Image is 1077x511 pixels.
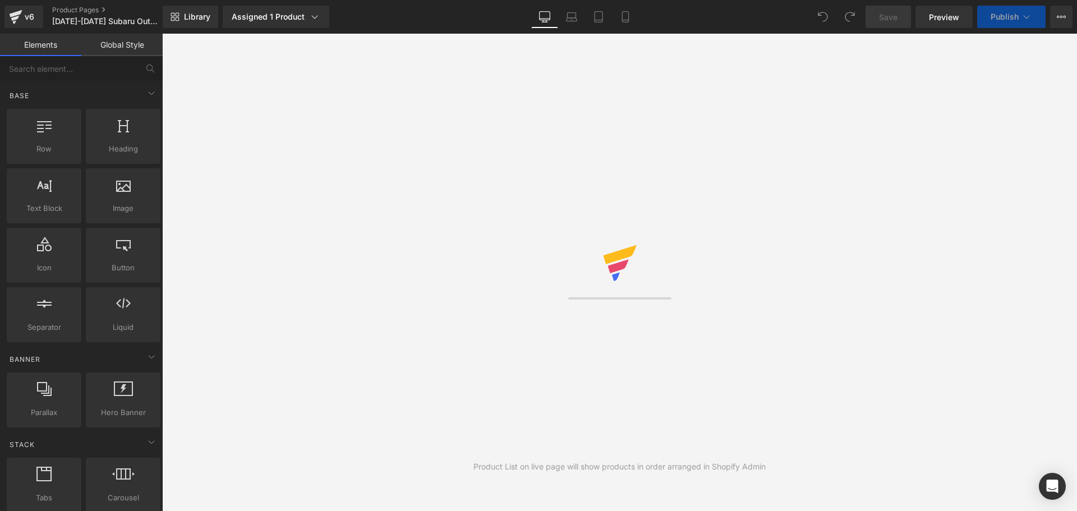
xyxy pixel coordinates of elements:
a: v6 [4,6,43,28]
span: Heading [89,143,157,155]
span: Button [89,262,157,274]
span: Publish [991,12,1019,21]
span: Separator [10,321,78,333]
span: Image [89,202,157,214]
span: [DATE]-[DATE] Subaru Outback Reverse [52,17,160,26]
span: Banner [8,354,42,365]
a: Tablet [585,6,612,28]
span: Carousel [89,492,157,504]
span: Base [8,90,30,101]
span: Save [879,11,897,23]
button: More [1050,6,1073,28]
span: Stack [8,439,36,450]
button: Undo [812,6,834,28]
a: Laptop [558,6,585,28]
a: Desktop [531,6,558,28]
a: Global Style [81,34,163,56]
span: Liquid [89,321,157,333]
a: Product Pages [52,6,181,15]
button: Publish [977,6,1046,28]
a: New Library [163,6,218,28]
div: Open Intercom Messenger [1039,473,1066,500]
button: Redo [839,6,861,28]
span: Row [10,143,78,155]
a: Preview [915,6,973,28]
a: Mobile [612,6,639,28]
div: Product List on live page will show products in order arranged in Shopify Admin [473,461,766,473]
span: Text Block [10,202,78,214]
span: Hero Banner [89,407,157,418]
span: Tabs [10,492,78,504]
span: Icon [10,262,78,274]
div: Assigned 1 Product [232,11,320,22]
span: Parallax [10,407,78,418]
div: v6 [22,10,36,24]
span: Preview [929,11,959,23]
span: Library [184,12,210,22]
